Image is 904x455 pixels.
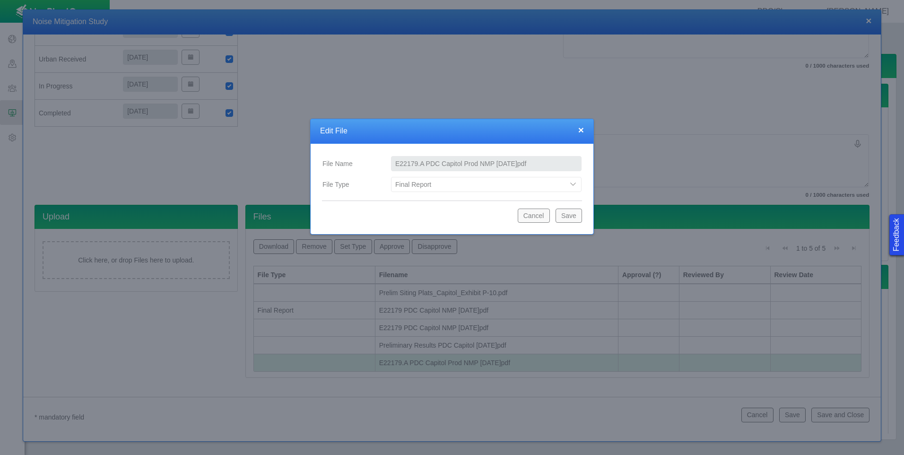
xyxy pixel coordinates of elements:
[315,176,383,193] label: File Type
[556,209,582,223] button: Save
[518,209,550,223] button: Cancel
[320,126,584,136] h4: Edit File
[315,155,383,172] label: File Name
[578,125,584,135] button: close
